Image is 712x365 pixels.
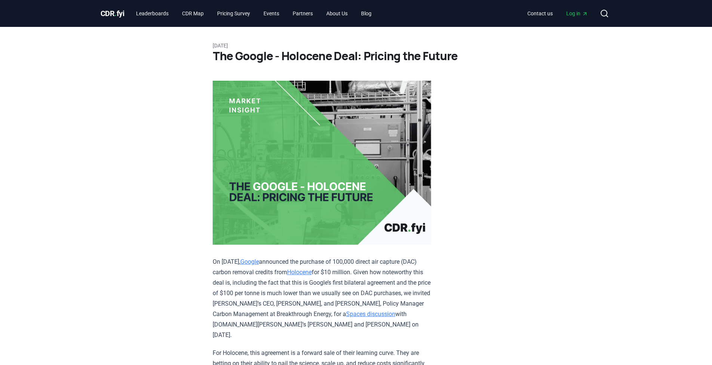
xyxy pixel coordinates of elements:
h1: The Google - Holocene Deal: Pricing the Future [213,49,500,63]
a: Blog [355,7,377,20]
nav: Main [130,7,377,20]
a: About Us [320,7,354,20]
a: CDR.fyi [101,8,124,19]
img: blog post image [213,81,431,245]
span: Log in [566,10,588,17]
a: Contact us [521,7,559,20]
a: CDR Map [176,7,210,20]
a: Log in [560,7,594,20]
p: On [DATE], announced the purchase of 100,000 direct air capture (DAC) carbon removal credits from... [213,257,431,340]
a: Partners [287,7,319,20]
a: Google [240,258,259,265]
span: CDR fyi [101,9,124,18]
a: Pricing Survey [211,7,256,20]
p: [DATE] [213,42,500,49]
nav: Main [521,7,594,20]
a: Holocene [287,269,312,276]
span: . [114,9,117,18]
a: Leaderboards [130,7,175,20]
a: Events [258,7,285,20]
a: Spaces discussion [346,310,395,318]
